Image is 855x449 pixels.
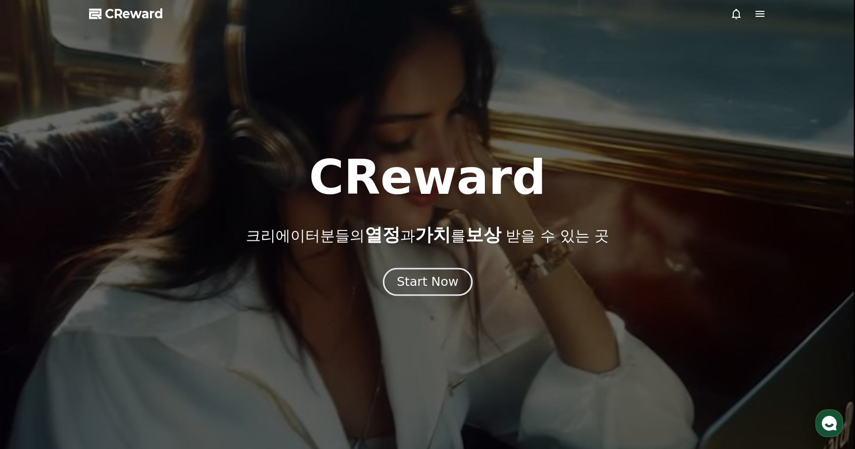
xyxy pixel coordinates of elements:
a: 대화 [65,314,128,338]
span: 보상 [466,224,501,245]
p: 크리에이터분들의 과 를 받을 수 있는 곳 [246,225,609,245]
a: Start Now [385,278,471,288]
span: 열정 [365,224,400,245]
h1: CReward [309,154,546,201]
span: 가치 [415,224,451,245]
span: 홈 [31,328,37,336]
span: 대화 [91,329,102,337]
span: 설정 [153,328,165,336]
a: CReward [89,6,163,22]
a: 설정 [128,314,190,338]
span: CReward [105,6,163,22]
div: Start Now [397,273,458,290]
a: 홈 [3,314,65,338]
button: Start Now [382,268,472,296]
